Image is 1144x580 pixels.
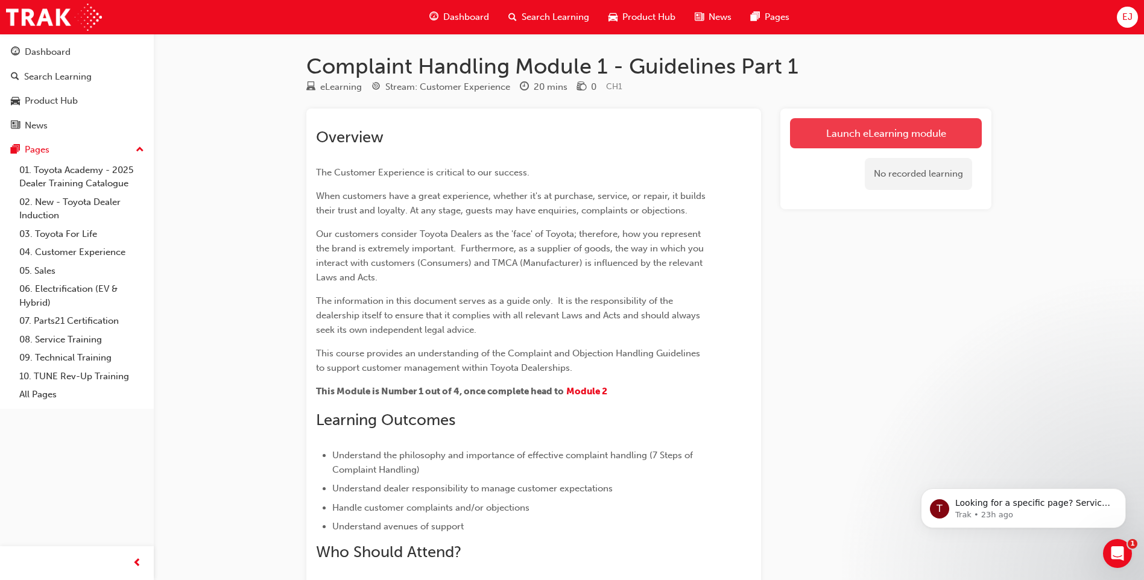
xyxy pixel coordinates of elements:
span: Understand dealer responsibility to manage customer expectations [332,483,613,494]
a: 07. Parts21 Certification [14,312,149,330]
a: Module 2 [566,386,607,397]
div: News [25,119,48,133]
a: All Pages [14,385,149,404]
div: No recorded learning [865,158,972,190]
span: clock-icon [520,82,529,93]
a: guage-iconDashboard [420,5,499,30]
span: Learning Outcomes [316,411,455,429]
span: target-icon [371,82,381,93]
div: Search Learning [24,70,92,84]
span: Our customers consider Toyota Dealers as the 'face' of Toyota; therefore, how you represent the b... [316,229,706,283]
a: 01. Toyota Academy - 2025 Dealer Training Catalogue [14,161,149,193]
span: pages-icon [11,145,20,156]
span: guage-icon [429,10,438,25]
span: news-icon [695,10,704,25]
span: money-icon [577,82,586,93]
a: 03. Toyota For Life [14,225,149,244]
a: 06. Electrification (EV & Hybrid) [14,280,149,312]
span: Pages [765,10,789,24]
div: eLearning [320,80,362,94]
span: up-icon [136,142,144,158]
button: Pages [5,139,149,161]
iframe: Intercom live chat [1103,539,1132,568]
a: Launch eLearning module [790,118,982,148]
span: learningResourceType_ELEARNING-icon [306,82,315,93]
iframe: Intercom notifications message [903,463,1144,547]
span: Handle customer complaints and/or objections [332,502,529,513]
div: Type [306,80,362,95]
a: 10. TUNE Rev-Up Training [14,367,149,386]
span: Who Should Attend? [316,543,461,561]
div: 20 mins [534,80,567,94]
span: Overview [316,128,384,147]
span: Search Learning [522,10,589,24]
span: 1 [1128,539,1137,549]
div: Product Hub [25,94,78,108]
span: This Module is Number 1 out of 4, once complete head to [316,386,564,397]
a: 04. Customer Experience [14,243,149,262]
a: 05. Sales [14,262,149,280]
span: pages-icon [751,10,760,25]
a: pages-iconPages [741,5,799,30]
a: Product Hub [5,90,149,112]
span: Learning resource code [606,81,622,92]
span: When customers have a great experience, whether it's at purchase, service, or repair, it builds t... [316,191,708,216]
span: car-icon [11,96,20,107]
div: Pages [25,143,49,157]
span: Dashboard [443,10,489,24]
button: EJ [1117,7,1138,28]
a: 09. Technical Training [14,348,149,367]
a: 08. Service Training [14,330,149,349]
a: News [5,115,149,137]
span: car-icon [608,10,618,25]
button: DashboardSearch LearningProduct HubNews [5,39,149,139]
span: News [709,10,732,24]
div: Stream: Customer Experience [385,80,510,94]
span: This course provides an understanding of the Complaint and Objection Handling Guidelines to suppo... [316,348,703,373]
div: Dashboard [25,45,71,59]
div: Stream [371,80,510,95]
a: Search Learning [5,66,149,88]
span: prev-icon [133,556,142,571]
a: 02. New - Toyota Dealer Induction [14,193,149,225]
h1: Complaint Handling Module 1 - Guidelines Part 1 [306,53,991,80]
span: search-icon [11,72,19,83]
span: search-icon [508,10,517,25]
div: 0 [591,80,596,94]
span: Product Hub [622,10,675,24]
a: Dashboard [5,41,149,63]
div: Duration [520,80,567,95]
span: Understand the philosophy and importance of effective complaint handling (7 Steps of Complaint Ha... [332,450,695,475]
a: car-iconProduct Hub [599,5,685,30]
span: guage-icon [11,47,20,58]
div: Price [577,80,596,95]
a: news-iconNews [685,5,741,30]
img: Trak [6,4,102,31]
span: EJ [1122,10,1133,24]
a: search-iconSearch Learning [499,5,599,30]
span: news-icon [11,121,20,131]
span: The information in this document serves as a guide only. It is the responsibility of the dealersh... [316,295,703,335]
span: The Customer Experience is critical to our success. [316,167,529,178]
span: Understand avenues of support [332,521,464,532]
